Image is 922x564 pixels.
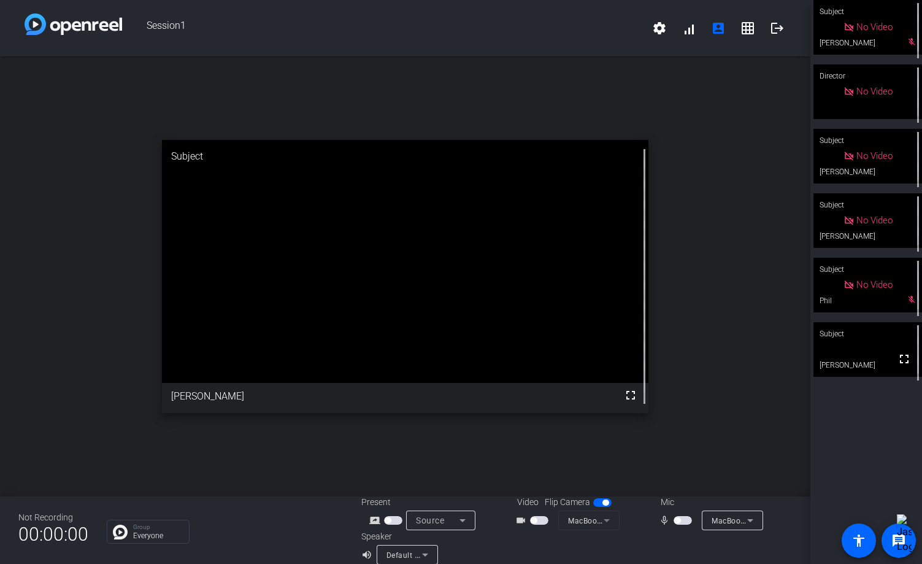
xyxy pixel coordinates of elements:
[361,547,376,562] mat-icon: volume_up
[545,496,590,509] span: Flip Camera
[856,279,893,290] span: No Video
[856,21,893,33] span: No Video
[18,519,88,549] span: 00:00:00
[856,215,893,226] span: No Video
[813,322,922,346] div: Subject
[361,530,435,543] div: Speaker
[369,513,384,528] mat-icon: screen_share_outline
[652,21,667,36] mat-icon: settings
[162,140,648,173] div: Subject
[897,352,912,366] mat-icon: fullscreen
[361,496,484,509] div: Present
[770,21,785,36] mat-icon: logout
[416,516,444,525] span: Source
[740,21,755,36] mat-icon: grid_on
[891,533,906,548] mat-icon: message
[18,511,88,524] div: Not Recording
[813,258,922,281] div: Subject
[133,532,183,539] p: Everyone
[25,14,122,35] img: white-gradient.svg
[813,64,922,88] div: Director
[386,550,532,560] span: Default - MacBook Air Speakers (Built-in)
[813,129,922,152] div: Subject
[851,533,866,548] mat-icon: accessibility
[659,513,674,528] mat-icon: mic_none
[674,14,704,43] button: signal_cellular_alt
[133,524,183,530] p: Group
[113,525,128,539] img: Chat Icon
[856,86,893,97] span: No Video
[813,193,922,217] div: Subject
[856,150,893,161] span: No Video
[517,496,539,509] span: Video
[623,388,638,403] mat-icon: fullscreen
[122,14,645,43] span: Session1
[648,496,771,509] div: Mic
[711,21,726,36] mat-icon: account_box
[712,516,834,525] span: MacBook Air Microphone (Built-in)
[515,513,530,528] mat-icon: videocam_outline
